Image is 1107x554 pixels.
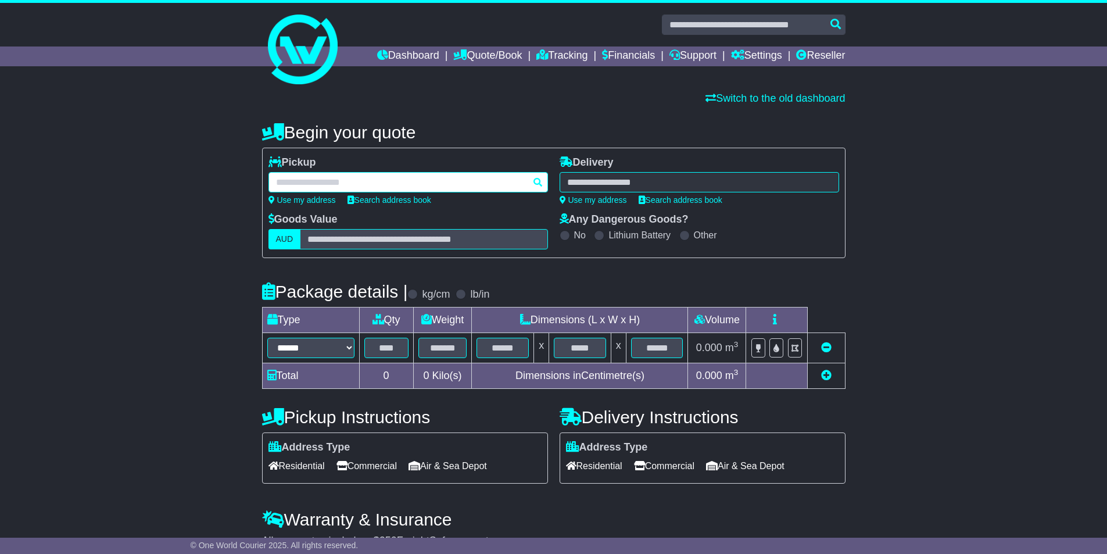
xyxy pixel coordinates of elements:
div: All our quotes include a $ FreightSafe warranty. [262,535,846,548]
label: kg/cm [422,288,450,301]
span: 250 [379,535,397,546]
a: Support [669,47,716,66]
span: 0.000 [696,370,722,381]
a: Use my address [268,195,336,205]
a: Switch to the old dashboard [705,92,845,104]
td: x [534,333,549,363]
a: Tracking [536,47,587,66]
td: Type [262,308,359,333]
label: Pickup [268,156,316,169]
h4: Delivery Instructions [560,408,846,427]
a: Quote/Book [453,47,522,66]
a: Financials [602,47,655,66]
a: Use my address [560,195,627,205]
td: Kilo(s) [413,363,472,389]
span: Residential [268,457,325,475]
h4: Package details | [262,282,408,301]
a: Settings [731,47,782,66]
h4: Warranty & Insurance [262,510,846,529]
sup: 3 [734,368,739,377]
span: 0.000 [696,342,722,353]
label: Goods Value [268,213,338,226]
typeahead: Please provide city [268,172,548,192]
td: Total [262,363,359,389]
label: AUD [268,229,301,249]
a: Add new item [821,370,832,381]
td: Dimensions in Centimetre(s) [472,363,688,389]
td: Dimensions (L x W x H) [472,308,688,333]
a: Dashboard [377,47,439,66]
label: Any Dangerous Goods? [560,213,689,226]
span: © One World Courier 2025. All rights reserved. [191,541,359,550]
label: lb/in [470,288,489,301]
label: Other [694,230,717,241]
span: Air & Sea Depot [409,457,487,475]
span: m [725,370,739,381]
span: Commercial [634,457,694,475]
a: Reseller [796,47,845,66]
a: Search address book [639,195,722,205]
td: x [611,333,626,363]
span: 0 [423,370,429,381]
label: Delivery [560,156,614,169]
label: Address Type [268,441,350,454]
td: Qty [359,308,413,333]
a: Search address book [347,195,431,205]
a: Remove this item [821,342,832,353]
span: Air & Sea Depot [706,457,784,475]
td: Weight [413,308,472,333]
span: Residential [566,457,622,475]
span: m [725,342,739,353]
td: Volume [688,308,746,333]
h4: Pickup Instructions [262,408,548,427]
td: 0 [359,363,413,389]
sup: 3 [734,340,739,349]
label: Lithium Battery [608,230,671,241]
h4: Begin your quote [262,123,846,142]
label: No [574,230,586,241]
span: Commercial [336,457,397,475]
label: Address Type [566,441,648,454]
